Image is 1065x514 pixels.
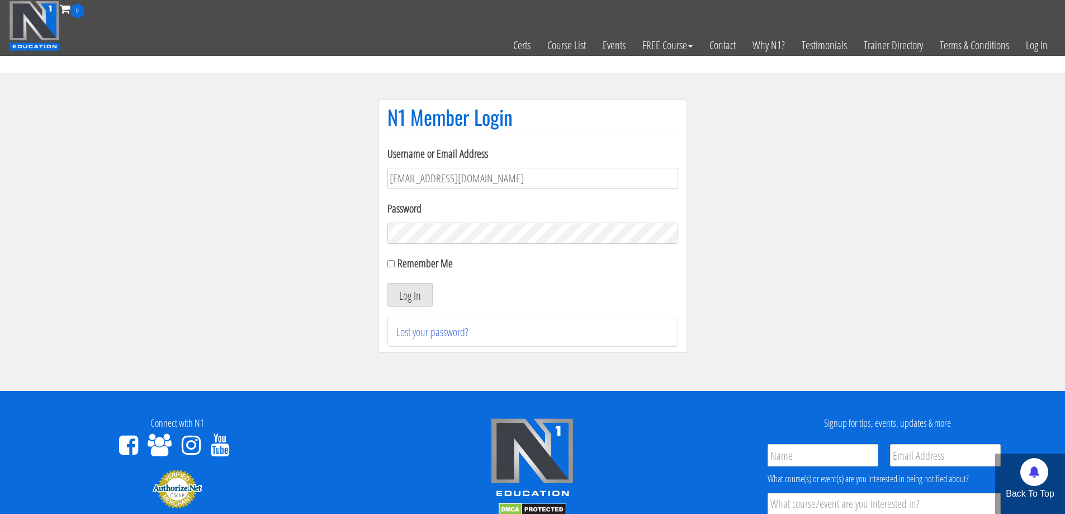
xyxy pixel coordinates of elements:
a: Contact [701,18,744,73]
img: n1-edu-logo [490,418,574,501]
a: 0 [60,1,84,16]
a: Certs [505,18,539,73]
a: Events [594,18,634,73]
a: Trainer Directory [855,18,931,73]
a: Lost your password? [396,324,468,339]
a: Course List [539,18,594,73]
img: Authorize.Net Merchant - Click to Verify [152,469,202,509]
input: Email Address [890,444,1001,466]
label: Password [387,200,678,217]
span: 0 [70,4,84,18]
a: FREE Course [634,18,701,73]
h4: Connect with N1 [8,418,347,429]
p: Back To Top [995,487,1065,501]
img: n1-education [9,1,60,51]
a: Terms & Conditions [931,18,1017,73]
h1: N1 Member Login [387,106,678,128]
div: What course(s) or event(s) are you interested in being notified about? [768,472,1001,485]
a: Why N1? [744,18,793,73]
a: Testimonials [793,18,855,73]
label: Remember Me [397,256,453,271]
h4: Signup for tips, events, updates & more [718,418,1057,429]
input: Name [768,444,878,466]
a: Log In [1017,18,1056,73]
button: Log In [387,283,433,306]
label: Username or Email Address [387,145,678,162]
